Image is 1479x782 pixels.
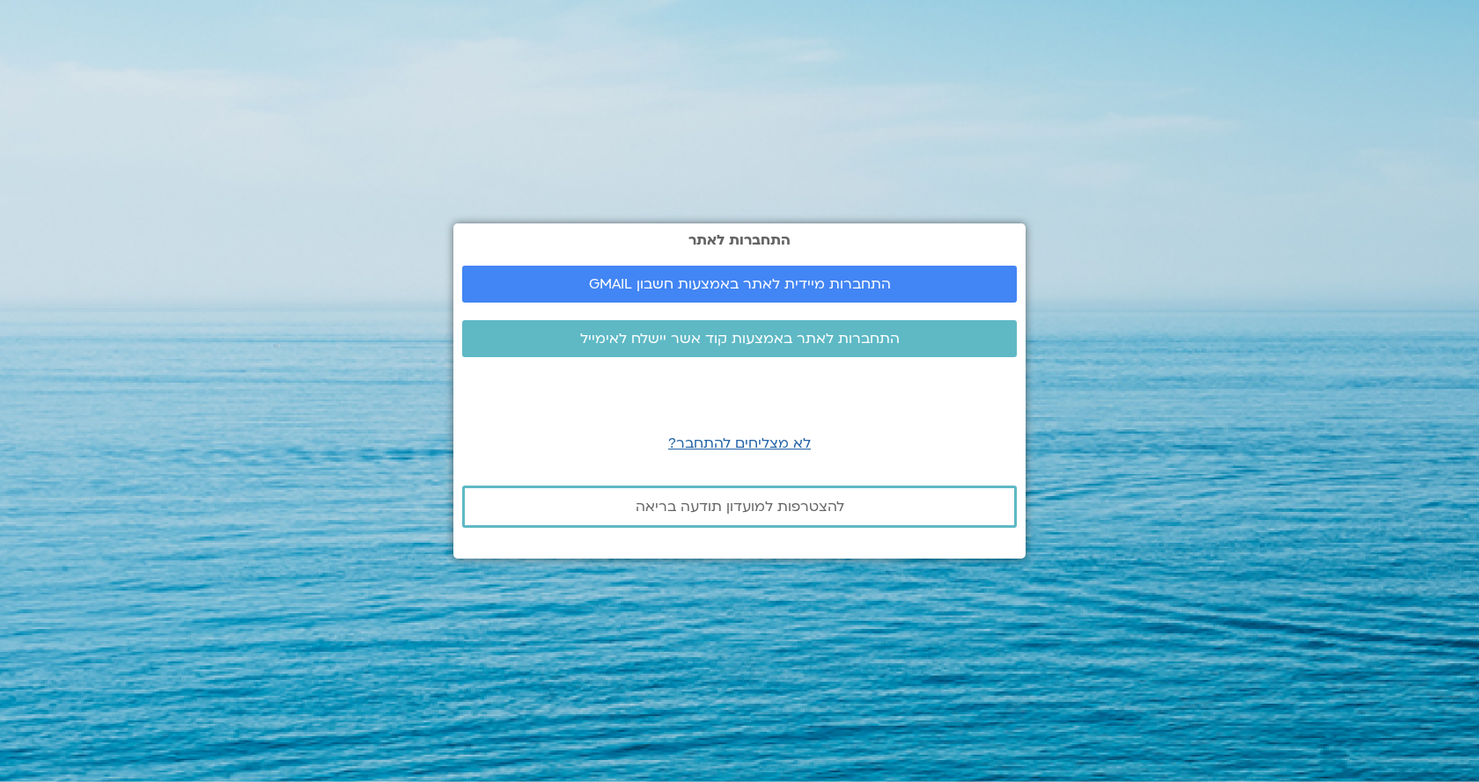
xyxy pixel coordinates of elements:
[589,276,891,292] span: התחברות מיידית לאתר באמצעות חשבון GMAIL
[462,266,1017,303] a: התחברות מיידית לאתר באמצעות חשבון GMAIL
[462,320,1017,357] a: התחברות לאתר באמצעות קוד אשר יישלח לאימייל
[462,486,1017,528] a: להצטרפות למועדון תודעה בריאה
[668,434,811,453] a: לא מצליחים להתחבר?
[636,499,844,515] span: להצטרפות למועדון תודעה בריאה
[580,331,900,347] span: התחברות לאתר באמצעות קוד אשר יישלח לאימייל
[462,232,1017,248] h2: התחברות לאתר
